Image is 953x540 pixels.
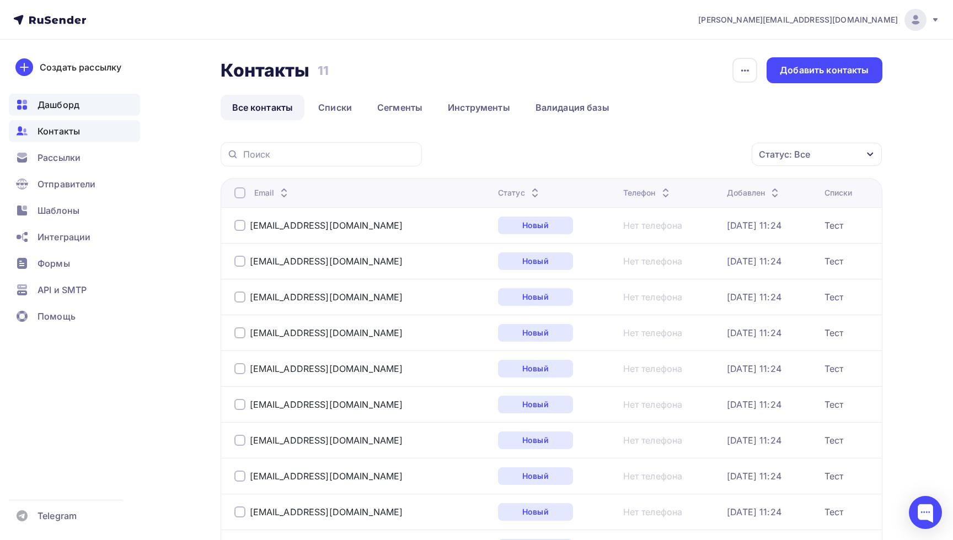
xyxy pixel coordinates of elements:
[824,471,844,482] a: Тест
[250,220,403,231] div: [EMAIL_ADDRESS][DOMAIN_NAME]
[780,64,869,77] div: Добавить контакты
[250,506,403,517] a: [EMAIL_ADDRESS][DOMAIN_NAME]
[243,148,415,160] input: Поиск
[9,120,140,142] a: Контакты
[250,291,403,303] div: [EMAIL_ADDRESS][DOMAIN_NAME]
[727,187,781,198] div: Добавлен
[498,467,573,485] div: Новый
[38,509,77,522] span: Telegram
[498,431,573,449] a: Новый
[824,363,844,374] a: Тест
[498,324,573,342] a: Новый
[727,399,781,410] div: [DATE] 11:24
[498,252,573,270] a: Новый
[751,142,882,166] button: Статус: Все
[250,327,403,338] a: [EMAIL_ADDRESS][DOMAIN_NAME]
[623,256,683,267] a: Нет телефона
[623,327,683,338] a: Нет телефона
[38,125,80,138] span: Контакты
[38,230,90,244] span: Интеграции
[727,291,781,303] a: [DATE] 11:24
[38,257,70,270] span: Формы
[727,327,781,338] a: [DATE] 11:24
[38,98,79,111] span: Дашборд
[727,363,781,374] a: [DATE] 11:24
[727,220,781,231] a: [DATE] 11:24
[250,471,403,482] a: [EMAIL_ADDRESS][DOMAIN_NAME]
[698,9,940,31] a: [PERSON_NAME][EMAIL_ADDRESS][DOMAIN_NAME]
[318,63,329,78] h3: 11
[498,187,542,198] div: Статус
[250,256,403,267] a: [EMAIL_ADDRESS][DOMAIN_NAME]
[623,435,683,446] a: Нет телефона
[254,187,291,198] div: Email
[759,148,810,161] div: Статус: Все
[824,399,844,410] a: Тест
[38,204,79,217] span: Шаблоны
[824,187,853,198] div: Списки
[824,435,844,446] a: Тест
[9,173,140,195] a: Отправители
[38,177,96,191] span: Отправители
[498,217,573,234] a: Новый
[250,435,403,446] div: [EMAIL_ADDRESS][DOMAIN_NAME]
[498,503,573,521] div: Новый
[250,363,403,374] div: [EMAIL_ADDRESS][DOMAIN_NAME]
[221,95,305,120] a: Все контакты
[727,256,781,267] div: [DATE] 11:24
[824,506,844,517] a: Тест
[307,95,363,120] a: Списки
[824,291,844,303] a: Тест
[498,396,573,413] div: Новый
[623,363,683,374] a: Нет телефона
[9,147,140,169] a: Рассылки
[524,95,621,120] a: Валидация базы
[824,327,844,338] div: Тест
[727,506,781,517] a: [DATE] 11:24
[498,360,573,377] a: Новый
[623,471,683,482] a: Нет телефона
[824,220,844,231] a: Тест
[623,291,683,303] a: Нет телефона
[623,506,683,517] div: Нет телефона
[38,283,87,296] span: API и SMTP
[221,60,310,82] h2: Контакты
[623,399,683,410] a: Нет телефона
[40,61,121,74] div: Создать рассылку
[727,435,781,446] a: [DATE] 11:24
[727,471,781,482] a: [DATE] 11:24
[9,199,140,222] a: Шаблоны
[498,288,573,306] div: Новый
[623,220,683,231] a: Нет телефона
[250,399,403,410] a: [EMAIL_ADDRESS][DOMAIN_NAME]
[366,95,434,120] a: Сегменты
[9,94,140,116] a: Дашборд
[38,151,81,164] span: Рассылки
